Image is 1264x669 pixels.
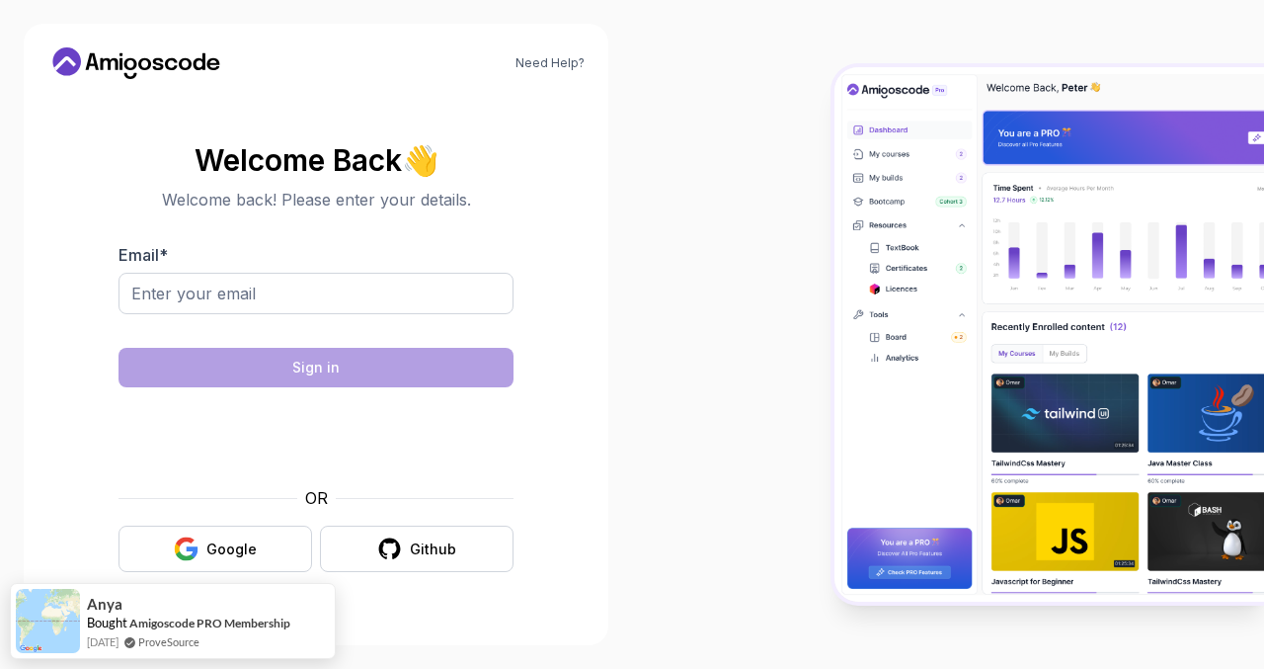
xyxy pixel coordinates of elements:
span: [DATE] [87,633,118,650]
h2: Welcome Back [118,144,513,176]
button: Google [118,526,312,572]
div: Github [410,540,456,559]
div: Google [206,540,257,559]
img: provesource social proof notification image [16,589,80,653]
a: Need Help? [515,55,585,71]
p: Welcome back! Please enter your details. [118,188,513,211]
span: Bought [87,615,127,630]
iframe: Widget containing checkbox for hCaptcha security challenge [167,399,465,474]
button: Github [320,526,513,572]
button: Sign in [118,348,513,387]
span: Anya [87,596,122,613]
a: ProveSource [138,633,199,650]
p: OR [305,486,328,510]
div: Sign in [292,358,340,377]
a: Home link [47,47,225,79]
img: Amigoscode Dashboard [834,67,1264,603]
input: Enter your email [118,273,513,314]
a: Amigoscode PRO Membership [129,616,290,630]
span: 👋 [399,140,441,179]
label: Email * [118,245,168,265]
